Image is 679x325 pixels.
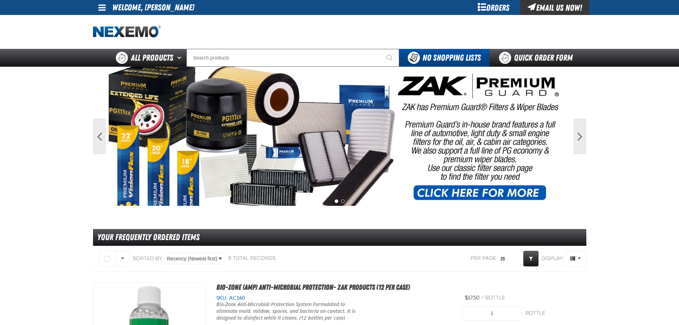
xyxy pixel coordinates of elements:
[216,301,357,321] p: Bio-Zone Anti-Microbial Protection System Formulated to eliminate mold, mildew, spores, and bacte...
[399,49,489,67] button: You do not have available Shopping Lists. Open to Create a New List
[465,295,479,301] span: $17.50
[175,49,186,67] button: Open All Products pages
[341,199,345,203] button: 2 of 2
[523,251,539,266] a: Expand or Collapse Grid Filters
[485,295,505,301] span: bottle
[93,118,106,154] button: Previous
[462,306,522,320] input: Product Quantity
[381,49,399,67] button: Start Searching
[422,53,481,63] span: No Shopping Lists
[186,49,399,67] input: Search
[227,295,245,301] span: AC160
[131,51,173,64] span: All Products
[525,310,585,317] div: bottle
[335,199,338,203] button: 1 of 2
[93,229,586,246] div: Your Frequently Ordered Items
[470,255,498,262] span: Per page:
[216,295,452,301] div: SKU:
[565,251,586,266] button: Product Grid Views Toolbar
[481,295,484,301] span: /
[167,255,217,263] span: Recency (Newest first)
[133,255,163,261] span: Sorted By:
[115,251,130,266] button: Rows selection options
[541,255,564,261] span: Display:
[228,255,276,262] div: 8 total records
[565,251,586,266] span: Product Grid Views Toolbar
[216,283,410,291] a: Bio-Zone (AMP) Anti-Microbial Protection- ZAK Products (12 per case)
[109,67,571,206] img: PG Filters & Wipers
[573,118,586,154] button: Next
[489,49,586,67] a: Quick Order Form
[93,26,161,38] img: Nexemo logo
